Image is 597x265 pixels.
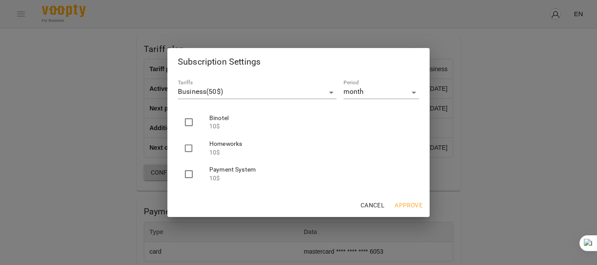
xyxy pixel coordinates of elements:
[209,165,412,174] span: Payment System
[178,55,419,69] h2: Subscription Settings
[395,200,423,210] span: Approve
[391,197,426,213] button: Approve
[209,148,412,157] p: 10$
[344,80,358,85] label: Period
[178,86,337,99] div: Business(50$)
[209,122,412,131] p: 10$
[209,114,412,123] span: Binotel
[178,80,193,85] label: Tariffs
[209,140,412,148] span: Homeworks
[357,197,388,213] button: Cancel
[209,174,412,183] p: 10$
[344,86,419,99] div: month
[361,200,384,210] span: Cancel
